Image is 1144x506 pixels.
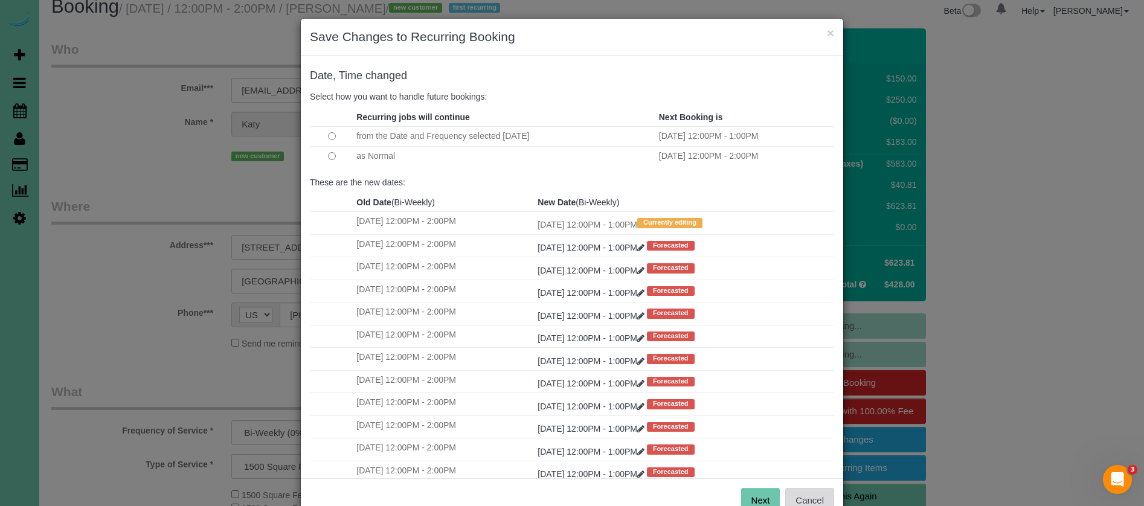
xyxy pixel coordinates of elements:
iframe: Intercom live chat [1103,465,1132,494]
span: Forecasted [647,286,695,296]
td: [DATE] 12:00PM - 2:00PM [353,370,535,392]
p: These are the new dates: [310,176,834,188]
td: [DATE] 12:00PM - 2:00PM [353,348,535,370]
td: [DATE] 12:00PM - 2:00PM [353,280,535,302]
td: [DATE] 12:00PM - 2:00PM [353,393,535,415]
a: [DATE] 12:00PM - 1:00PM [538,266,647,275]
span: Forecasted [647,444,695,454]
td: [DATE] 12:00PM - 2:00PM [353,461,535,483]
td: [DATE] 12:00PM - 2:00PM [353,415,535,438]
a: [DATE] 12:00PM - 1:00PM [538,243,647,252]
strong: Next Booking is [659,112,723,122]
td: [DATE] 12:00PM - 1:00PM [656,126,834,146]
a: [DATE] 12:00PM - 1:00PM [538,424,647,434]
a: [DATE] 12:00PM - 1:00PM [538,333,647,343]
a: [DATE] 12:00PM - 1:00PM [538,469,647,479]
td: [DATE] 12:00PM - 2:00PM [353,325,535,347]
td: [DATE] 12:00PM - 2:00PM [353,303,535,325]
h4: changed [310,70,834,82]
span: Forecasted [647,377,695,386]
td: [DATE] 12:00PM - 2:00PM [353,212,535,234]
span: Forecasted [647,331,695,341]
strong: New Date [538,197,576,207]
button: × [827,27,834,39]
td: [DATE] 12:00PM - 2:00PM [656,146,834,166]
td: from the Date and Frequency selected [DATE] [353,126,655,146]
span: Forecasted [647,354,695,363]
span: Forecasted [647,399,695,409]
a: [DATE] 12:00PM - 1:00PM [538,447,647,456]
th: (Bi-Weekly) [353,193,535,212]
a: [DATE] 12:00PM - 1:00PM [538,379,647,388]
td: [DATE] 12:00PM - 1:00PM [535,212,834,234]
span: 3 [1128,465,1137,475]
a: [DATE] 12:00PM - 1:00PM [538,288,647,298]
td: [DATE] 12:00PM - 2:00PM [353,257,535,280]
a: [DATE] 12:00PM - 1:00PM [538,402,647,411]
a: [DATE] 12:00PM - 1:00PM [538,356,647,366]
span: Forecasted [647,263,695,273]
span: Currently editing [637,218,702,228]
th: (Bi-Weekly) [535,193,834,212]
p: Select how you want to handle future bookings: [310,91,834,103]
span: Forecasted [647,309,695,318]
strong: Recurring jobs will continue [356,112,469,122]
td: [DATE] 12:00PM - 2:00PM [353,438,535,461]
a: [DATE] 12:00PM - 1:00PM [538,311,647,321]
strong: Old Date [356,197,391,207]
td: as Normal [353,146,655,166]
td: [DATE] 12:00PM - 2:00PM [353,234,535,257]
h3: Save Changes to Recurring Booking [310,28,834,46]
span: Forecasted [647,422,695,432]
span: Forecasted [647,241,695,251]
span: Date, Time [310,69,362,82]
span: Forecasted [647,467,695,477]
